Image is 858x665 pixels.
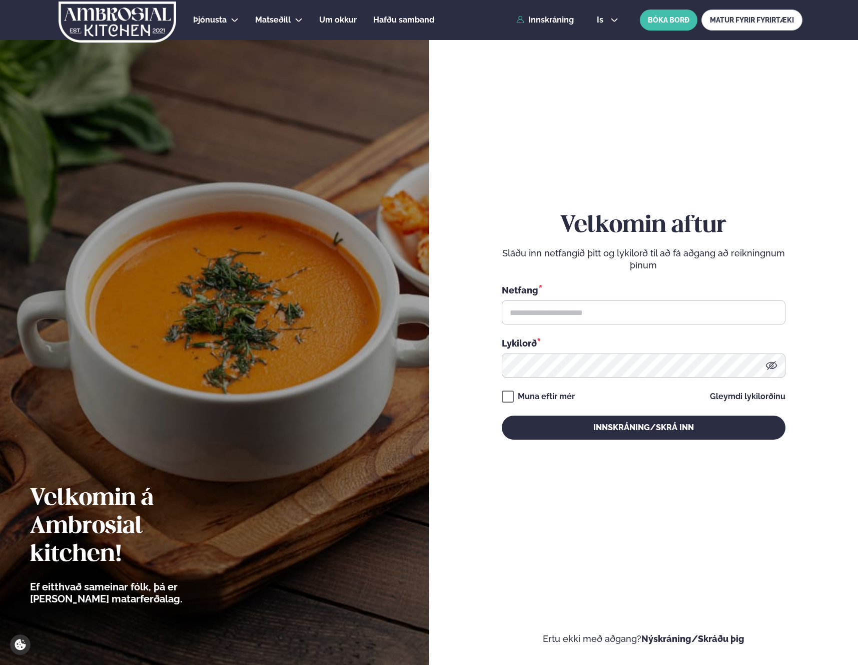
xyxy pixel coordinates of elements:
[319,14,357,26] a: Um okkur
[502,247,785,271] p: Sláðu inn netfangið þitt og lykilorð til að fá aðgang að reikningnum þínum
[373,15,434,25] span: Hafðu samband
[255,14,291,26] a: Matseðill
[193,14,227,26] a: Þjónusta
[373,14,434,26] a: Hafðu samband
[589,16,626,24] button: is
[255,15,291,25] span: Matseðill
[30,581,238,605] p: Ef eitthvað sameinar fólk, þá er [PERSON_NAME] matarferðalag.
[30,485,238,569] h2: Velkomin á Ambrosial kitchen!
[319,15,357,25] span: Um okkur
[641,633,744,644] a: Nýskráning/Skráðu þig
[516,16,574,25] a: Innskráning
[701,10,802,31] a: MATUR FYRIR FYRIRTÆKI
[193,15,227,25] span: Þjónusta
[502,212,785,240] h2: Velkomin aftur
[58,2,177,43] img: logo
[10,634,31,655] a: Cookie settings
[459,633,828,645] p: Ertu ekki með aðgang?
[502,337,785,350] div: Lykilorð
[597,16,606,24] span: is
[640,10,697,31] button: BÓKA BORÐ
[502,283,785,296] div: Netfang
[710,393,785,401] a: Gleymdi lykilorðinu
[502,416,785,440] button: Innskráning/Skrá inn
